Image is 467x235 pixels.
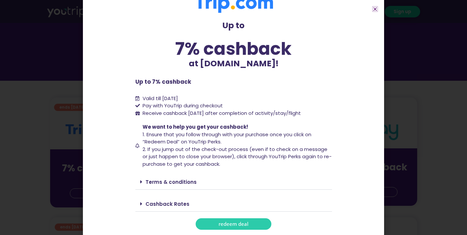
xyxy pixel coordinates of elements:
span: 1. Ensure that you follow through with your purchase once you click on “Redeem Deal” on YouTrip P... [143,131,311,145]
p: at [DOMAIN_NAME]! [135,57,332,70]
div: Cashback Rates [135,196,332,212]
div: 7% cashback [135,40,332,57]
div: Terms & conditions [135,174,332,190]
span: Pay with YouTrip during checkout [141,102,223,110]
a: redeem deal [196,218,271,230]
a: Close [373,7,378,11]
b: Up to 7% cashback [135,78,191,86]
a: Cashback Rates [146,201,189,207]
span: Receive cashback [DATE] after completion of activity/stay/flight [143,110,301,117]
span: Valid till [DATE] [143,95,178,102]
span: redeem deal [219,222,248,226]
p: Up to [135,19,332,32]
a: Terms & conditions [146,179,197,185]
span: 2. If you jump out of the check-out process (even if to check on a message or just happen to clos... [143,146,332,167]
span: We want to help you get your cashback! [143,123,248,130]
